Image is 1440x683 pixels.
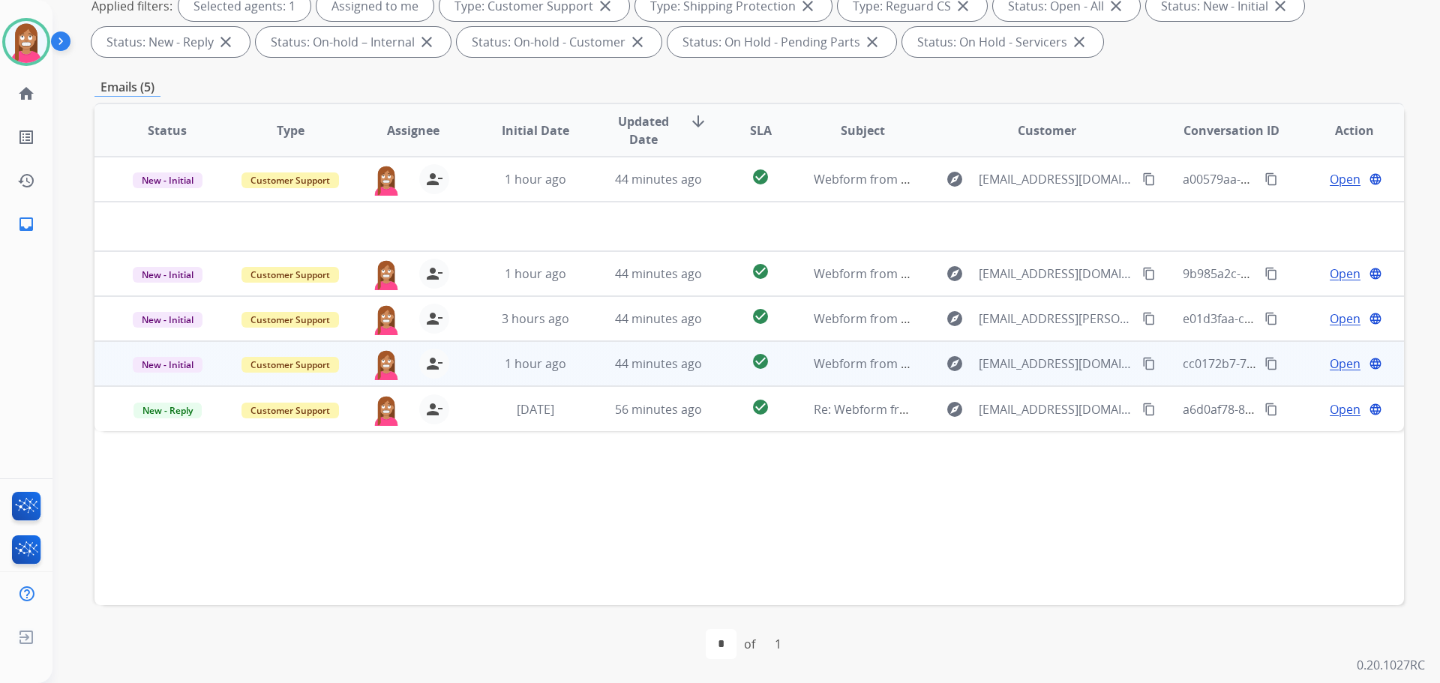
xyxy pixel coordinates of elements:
[1183,310,1408,327] span: e01d3faa-c444-4f12-9a50-79eb0869c079
[751,398,769,416] mat-icon: check_circle
[744,635,755,653] div: of
[1183,171,1415,187] span: a00579aa-0768-474b-948e-e1206767b695
[425,400,443,418] mat-icon: person_remove
[814,355,1153,372] span: Webform from [EMAIL_ADDRESS][DOMAIN_NAME] on [DATE]
[814,310,1246,327] span: Webform from [EMAIL_ADDRESS][PERSON_NAME][DOMAIN_NAME] on [DATE]
[371,349,401,380] img: agent-avatar
[17,85,35,103] mat-icon: home
[751,262,769,280] mat-icon: check_circle
[1369,312,1382,325] mat-icon: language
[814,401,1174,418] span: Re: Webform from [EMAIL_ADDRESS][DOMAIN_NAME] on [DATE]
[502,310,569,327] span: 3 hours ago
[1264,312,1278,325] mat-icon: content_copy
[1369,403,1382,416] mat-icon: language
[863,33,881,51] mat-icon: close
[1142,172,1156,186] mat-icon: content_copy
[277,121,304,139] span: Type
[946,170,964,188] mat-icon: explore
[763,629,793,659] div: 1
[133,312,202,328] span: New - Initial
[1264,172,1278,186] mat-icon: content_copy
[133,357,202,373] span: New - Initial
[615,171,702,187] span: 44 minutes ago
[1070,33,1088,51] mat-icon: close
[241,312,339,328] span: Customer Support
[1142,267,1156,280] mat-icon: content_copy
[457,27,661,57] div: Status: On-hold - Customer
[371,304,401,335] img: agent-avatar
[1264,267,1278,280] mat-icon: content_copy
[91,27,250,57] div: Status: New - Reply
[1264,357,1278,370] mat-icon: content_copy
[615,265,702,282] span: 44 minutes ago
[814,265,1153,282] span: Webform from [EMAIL_ADDRESS][DOMAIN_NAME] on [DATE]
[979,265,1133,283] span: [EMAIL_ADDRESS][DOMAIN_NAME]
[425,310,443,328] mat-icon: person_remove
[505,355,566,372] span: 1 hour ago
[5,21,47,63] img: avatar
[133,267,202,283] span: New - Initial
[94,78,160,97] p: Emails (5)
[1142,357,1156,370] mat-icon: content_copy
[1330,355,1360,373] span: Open
[1369,357,1382,370] mat-icon: language
[902,27,1103,57] div: Status: On Hold - Servicers
[241,357,339,373] span: Customer Support
[241,172,339,188] span: Customer Support
[517,401,554,418] span: [DATE]
[979,170,1133,188] span: [EMAIL_ADDRESS][DOMAIN_NAME]
[505,265,566,282] span: 1 hour ago
[979,355,1133,373] span: [EMAIL_ADDRESS][DOMAIN_NAME]
[751,307,769,325] mat-icon: check_circle
[371,164,401,196] img: agent-avatar
[387,121,439,139] span: Assignee
[751,352,769,370] mat-icon: check_circle
[17,215,35,233] mat-icon: inbox
[371,394,401,426] img: agent-avatar
[1330,170,1360,188] span: Open
[615,401,702,418] span: 56 minutes ago
[1183,355,1408,372] span: cc0172b7-7a8e-484f-94cd-78be3f824d33
[1330,400,1360,418] span: Open
[1142,403,1156,416] mat-icon: content_copy
[1264,403,1278,416] mat-icon: content_copy
[750,121,772,139] span: SLA
[667,27,896,57] div: Status: On Hold - Pending Parts
[751,168,769,186] mat-icon: check_circle
[418,33,436,51] mat-icon: close
[1018,121,1076,139] span: Customer
[425,265,443,283] mat-icon: person_remove
[615,310,702,327] span: 44 minutes ago
[628,33,646,51] mat-icon: close
[1357,656,1425,674] p: 0.20.1027RC
[946,355,964,373] mat-icon: explore
[1369,172,1382,186] mat-icon: language
[689,112,707,130] mat-icon: arrow_downward
[946,265,964,283] mat-icon: explore
[17,172,35,190] mat-icon: history
[505,171,566,187] span: 1 hour ago
[133,403,202,418] span: New - Reply
[615,355,702,372] span: 44 minutes ago
[841,121,885,139] span: Subject
[241,403,339,418] span: Customer Support
[17,128,35,146] mat-icon: list_alt
[1330,310,1360,328] span: Open
[1142,312,1156,325] mat-icon: content_copy
[133,172,202,188] span: New - Initial
[371,259,401,290] img: agent-avatar
[256,27,451,57] div: Status: On-hold – Internal
[946,310,964,328] mat-icon: explore
[610,112,678,148] span: Updated Date
[502,121,569,139] span: Initial Date
[1183,265,1408,282] span: 9b985a2c-3f9a-463e-8174-db0efe15c830
[1330,265,1360,283] span: Open
[946,400,964,418] mat-icon: explore
[217,33,235,51] mat-icon: close
[1183,121,1279,139] span: Conversation ID
[979,310,1133,328] span: [EMAIL_ADDRESS][PERSON_NAME][DOMAIN_NAME]
[241,267,339,283] span: Customer Support
[1369,267,1382,280] mat-icon: language
[979,400,1133,418] span: [EMAIL_ADDRESS][DOMAIN_NAME]
[425,170,443,188] mat-icon: person_remove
